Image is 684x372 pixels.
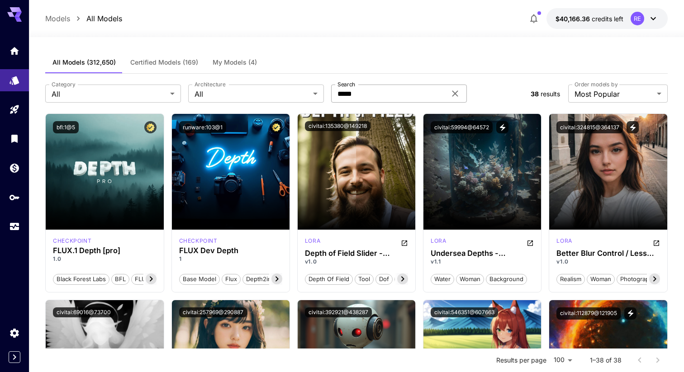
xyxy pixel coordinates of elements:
button: dof [375,273,393,285]
p: 1 [179,255,282,263]
label: Order models by [575,80,617,88]
button: Black Forest Labs [53,273,109,285]
nav: breadcrumb [45,13,122,24]
h3: Better Blur Control / Less Depth of Field XL [PERSON_NAME] [556,249,660,258]
button: civitai:546351@607663 [431,307,498,317]
button: BFL [111,273,129,285]
label: Category [52,80,76,88]
div: FLUX.1 D [179,237,218,245]
span: BFL [112,275,129,284]
p: checkpoint [179,237,218,245]
div: Playground [9,104,20,115]
div: 100 [550,353,575,367]
span: realism [557,275,584,284]
span: FLUX.1 Depth [pro] [132,275,191,284]
button: runware:103@1 [179,121,226,133]
div: Depth of Field Slider - LoRA [305,249,408,258]
span: water [431,275,454,284]
span: credits left [592,15,623,23]
p: Results per page [496,356,546,365]
span: All [52,89,166,99]
div: RE [631,12,644,25]
button: View trigger words [627,121,639,133]
span: My Models (4) [213,58,257,66]
p: lora [431,237,446,245]
button: blurry background [394,273,454,285]
button: civitai:135380@149218 [305,121,370,131]
span: All Models (312,650) [52,58,116,66]
p: v1.0 [556,258,660,266]
button: bfl:1@5 [53,121,79,133]
p: checkpoint [53,237,91,245]
span: Black Forest Labs [53,275,109,284]
span: tool [355,275,373,284]
button: Flux [222,273,241,285]
label: Architecture [195,80,225,88]
span: results [541,90,560,98]
div: Models [9,75,20,86]
p: 1–38 of 38 [590,356,622,365]
h3: FLUX.1 Depth [pro] [53,246,156,255]
button: Certified Model – Vetted for best performance and includes a commercial license. [270,121,282,133]
p: 1.0 [53,255,156,263]
div: Library [9,133,20,144]
button: tool [355,273,374,285]
button: View trigger words [624,307,636,320]
span: background [486,275,527,284]
div: Wallet [9,162,20,174]
div: Better Blur Control / Less Depth of Field XL LoRA [556,249,660,258]
button: background [486,273,527,285]
button: Open in CivitAI [401,237,408,248]
button: civitai:112879@121905 [556,307,621,320]
button: civitai:324815@364137 [556,121,623,133]
span: Base model [180,275,219,284]
button: woman [587,273,615,285]
div: Home [9,45,20,57]
span: $40,166.36 [556,15,592,23]
span: 38 [531,90,539,98]
h3: FLUX Dev Depth [179,246,282,255]
div: Undersea Depths - fC - Lora [431,249,534,258]
span: dof [376,275,392,284]
p: v1.1 [431,258,534,266]
span: woman [456,275,484,284]
p: lora [556,237,572,245]
p: v1.0 [305,258,408,266]
button: civitai:69016@73700 [53,307,114,317]
div: fluxpro [53,237,91,245]
span: depth2img [243,275,280,284]
button: depth2img [242,273,280,285]
button: Expand sidebar [9,351,20,363]
h3: Depth of Field Slider - [PERSON_NAME] [305,249,408,258]
h3: Undersea Depths - [PERSON_NAME] [431,249,534,258]
button: View trigger words [496,121,508,133]
div: SDXL 1.0 [556,237,572,248]
button: depth of field [305,273,353,285]
div: API Keys [9,192,20,203]
span: Certified Models (169) [130,58,198,66]
p: lora [305,237,320,245]
button: woman [456,273,484,285]
button: water [431,273,454,285]
button: civitai:392921@438287 [305,307,372,317]
div: Settings [9,327,20,339]
span: woman [587,275,614,284]
button: FLUX.1 Depth [pro] [131,273,192,285]
button: realism [556,273,585,285]
div: SD 1.5 [305,237,320,248]
span: photography [617,275,659,284]
button: Base model [179,273,220,285]
div: SD 1.5 [431,237,446,248]
button: civitai:257969@290887 [179,307,247,317]
button: Open in CivitAI [653,237,660,248]
div: $40,166.35997 [556,14,623,24]
a: All Models [86,13,122,24]
button: Open in CivitAI [527,237,534,248]
a: Models [45,13,70,24]
div: Usage [9,221,20,232]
